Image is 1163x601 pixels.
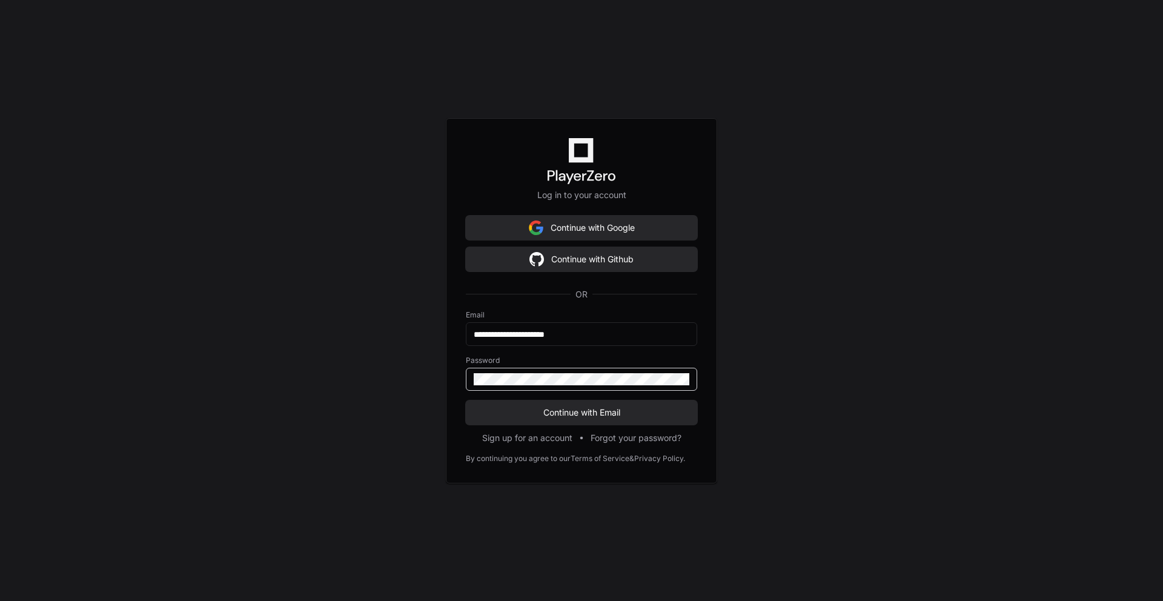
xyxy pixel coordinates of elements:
div: By continuing you agree to our [466,454,571,463]
span: Continue with Email [466,407,697,419]
button: Forgot your password? [591,432,681,444]
a: Privacy Policy. [634,454,685,463]
img: Sign in with google [529,247,544,271]
button: Sign up for an account [482,432,572,444]
button: Continue with Github [466,247,697,271]
p: Log in to your account [466,189,697,201]
button: Continue with Google [466,216,697,240]
button: Continue with Email [466,400,697,425]
label: Password [466,356,697,365]
a: Terms of Service [571,454,629,463]
label: Email [466,310,697,320]
div: & [629,454,634,463]
img: Sign in with google [529,216,543,240]
span: OR [571,288,592,300]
